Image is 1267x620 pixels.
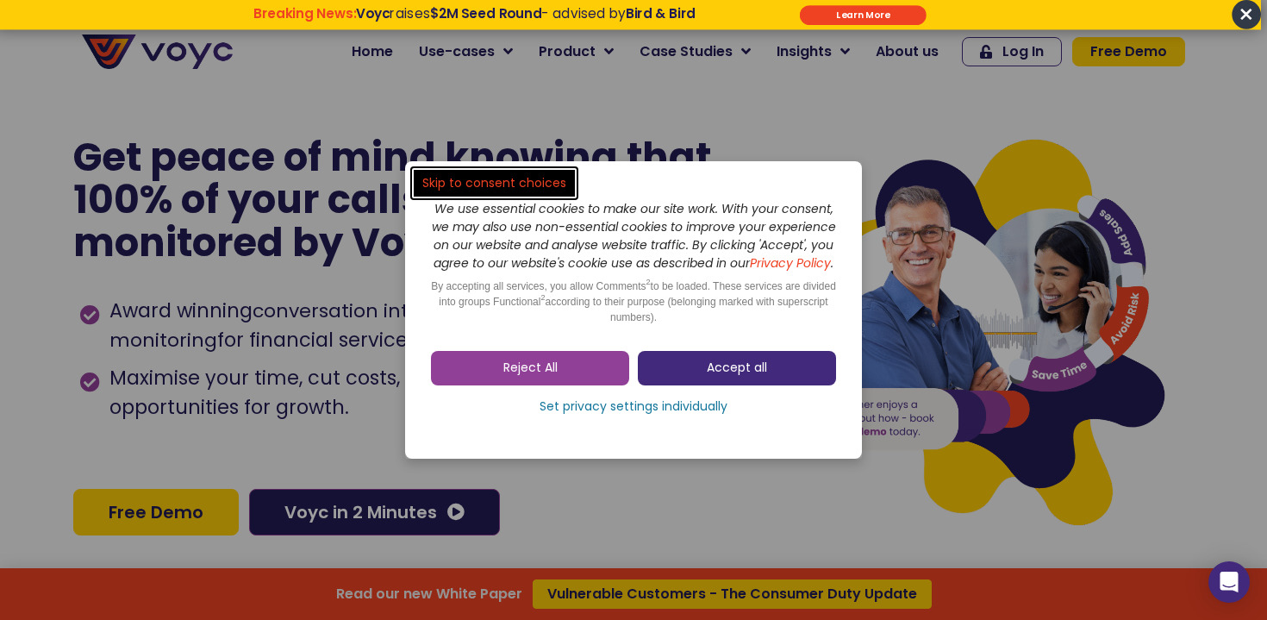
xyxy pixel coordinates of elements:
[646,278,651,286] sup: 2
[707,360,767,377] span: Accept all
[432,200,836,272] i: We use essential cookies to make our site work. With your consent, we may also use non-essential ...
[540,398,727,416] span: Set privacy settings individually
[414,170,575,197] a: Skip to consent choices
[431,351,629,385] a: Reject All
[540,293,545,302] sup: 2
[431,394,836,420] a: Set privacy settings individually
[431,280,836,323] span: By accepting all services, you allow Comments to be loaded. These services are divided into group...
[228,140,287,160] span: Job title
[355,359,436,376] a: Privacy Policy
[503,360,558,377] span: Reject All
[638,351,836,385] a: Accept all
[228,69,271,89] span: Phone
[750,254,831,272] a: Privacy Policy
